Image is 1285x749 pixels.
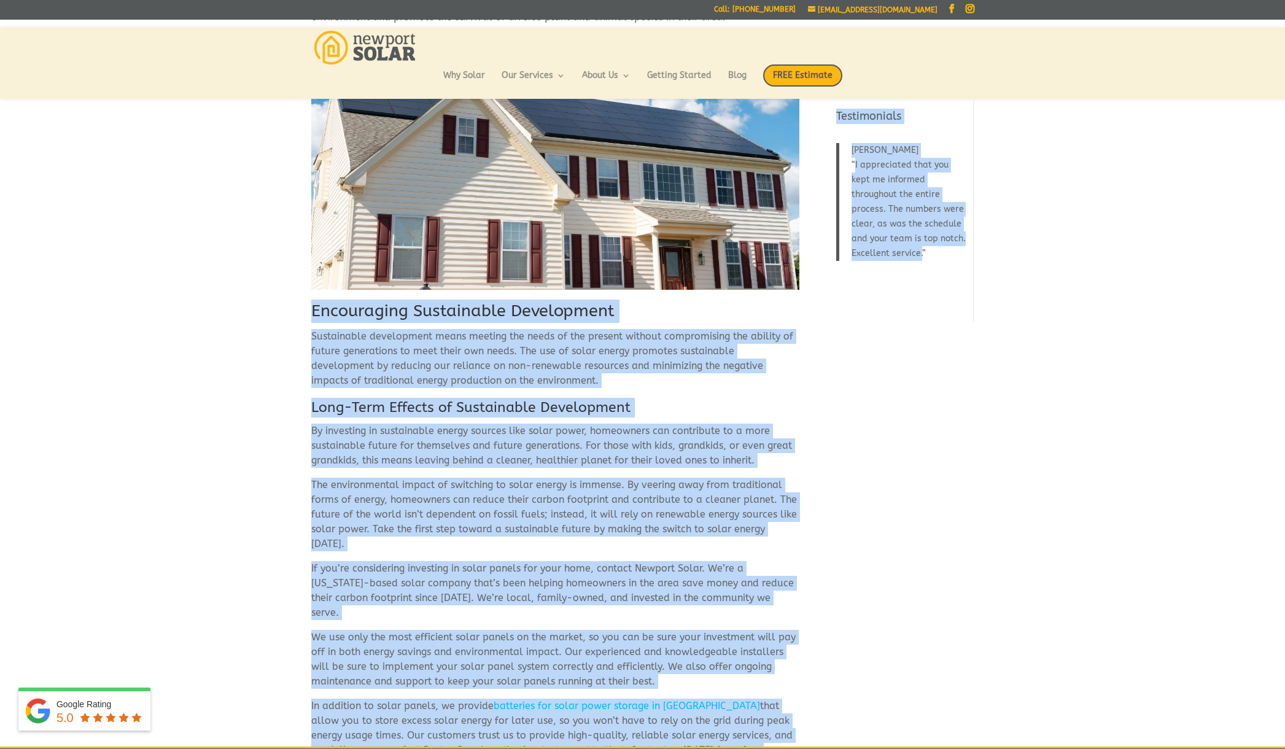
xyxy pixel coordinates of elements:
[311,630,799,699] p: We use only the most efficient solar panels on the market, so you can be sure your investment wil...
[808,6,938,14] a: [EMAIL_ADDRESS][DOMAIN_NAME]
[311,478,799,561] p: The environmental impact of switching to solar energy is immense. By veering away from traditiona...
[836,143,966,261] blockquote: I appreciated that you kept me informed throughout the entire process. The numbers were clear, as...
[311,300,799,329] h2: Encouraging Sustainable Development
[56,698,144,710] div: Google Rating
[311,329,799,398] p: Sustainable development means meeting the needs of the present without compromising the ability o...
[311,34,799,290] img: The Environmental Impact of Switching to Solar Energy
[314,31,416,64] img: Newport Solar | Solar Energy Optimized.
[763,64,842,99] a: FREE Estimate
[494,700,760,712] a: batteries for solar power storage in [GEOGRAPHIC_DATA]
[311,424,799,478] p: By investing in sustainable energy sources like solar power, homeowners can contribute to a more ...
[836,109,966,130] h4: Testimonials
[56,711,74,724] span: 5.0
[443,71,485,92] a: Why Solar
[763,64,842,87] span: FREE Estimate
[647,71,712,92] a: Getting Started
[582,71,631,92] a: About Us
[502,71,565,92] a: Our Services
[311,398,799,424] h3: Long-Term Effects of Sustainable Development
[728,71,747,92] a: Blog
[714,6,796,18] a: Call: [PHONE_NUMBER]
[852,145,918,155] span: [PERSON_NAME]
[311,561,799,630] p: If you’re considering investing in solar panels for your home, contact Newport Solar. We’re a [US...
